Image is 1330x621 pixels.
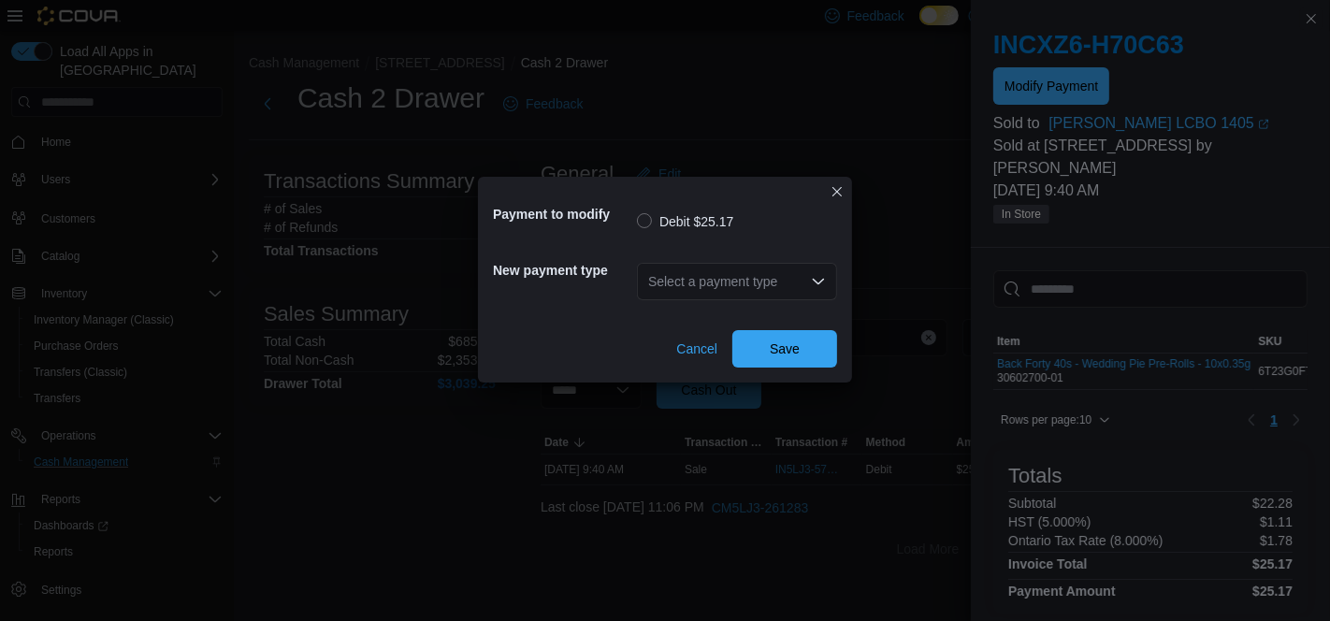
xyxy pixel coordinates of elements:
[648,270,650,293] input: Accessible screen reader label
[732,330,837,368] button: Save
[669,330,725,368] button: Cancel
[676,339,717,358] span: Cancel
[826,181,848,203] button: Closes this modal window
[811,274,826,289] button: Open list of options
[637,210,733,233] label: Debit $25.17
[493,252,633,289] h5: New payment type
[493,195,633,233] h5: Payment to modify
[770,339,800,358] span: Save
